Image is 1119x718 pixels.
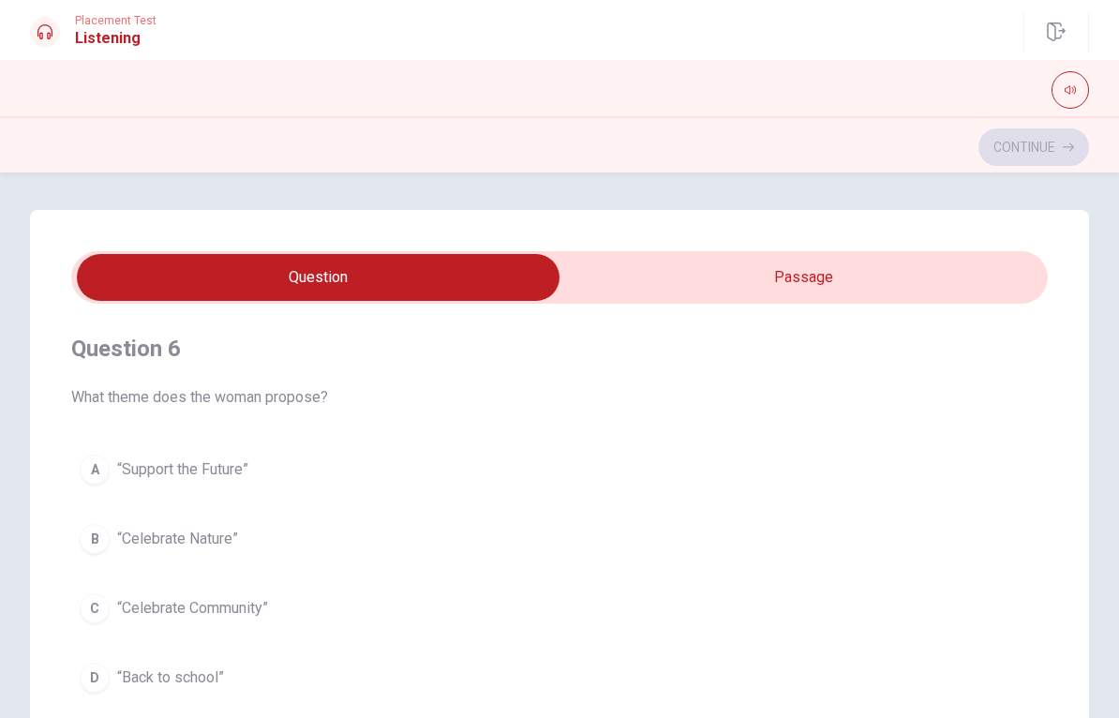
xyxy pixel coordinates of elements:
button: D“Back to school” [71,654,1048,701]
div: A [80,455,110,485]
span: “Back to school” [117,666,224,689]
span: “Support the Future” [117,458,248,481]
div: D [80,663,110,693]
span: “Celebrate Nature” [117,528,238,550]
span: Placement Test [75,14,157,27]
button: A“Support the Future” [71,446,1048,493]
span: What theme does the woman propose? [71,386,1048,409]
span: “Celebrate Community” [117,597,268,620]
div: B [80,524,110,554]
button: B“Celebrate Nature” [71,516,1048,562]
div: C [80,593,110,623]
h4: Question 6 [71,334,1048,364]
button: C“Celebrate Community” [71,585,1048,632]
h1: Listening [75,27,157,50]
